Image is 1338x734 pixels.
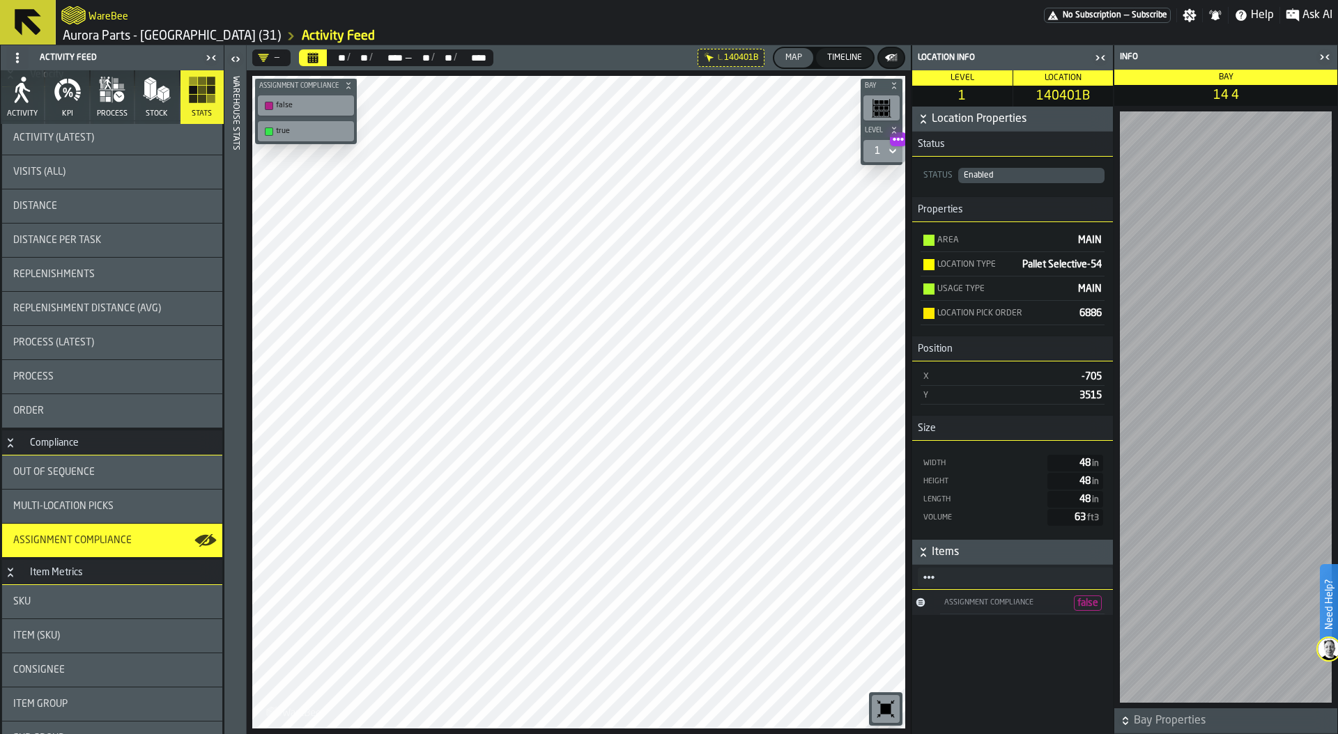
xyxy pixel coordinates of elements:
span: Activity [7,109,38,118]
div: Hide filter [704,52,715,63]
div: Title [13,303,211,314]
button: button- [912,540,1113,565]
span: 48 [1079,476,1100,486]
div: DropdownMenuValue-1 [875,146,880,157]
div: / [369,52,373,63]
span: 3515 [1079,391,1102,400]
div: Title [13,467,211,478]
h3: title-section-[object Object] [912,590,1113,615]
h3: title-section-Compliance [2,430,222,455]
div: button-toolbar-undefined [255,118,357,144]
div: Title [13,371,211,382]
div: StatList-item-Height [922,473,1103,490]
div: Title [13,664,211,676]
div: Title [13,201,211,212]
div: StatList-item-Length [922,491,1103,508]
span: 48 [1079,458,1100,468]
span: 6886 [1079,309,1102,318]
div: stat-Item Group [2,687,222,721]
div: Menu Subscription [1044,8,1171,23]
label: button-toggle-Close me [1091,49,1110,66]
div: L. [718,54,723,62]
button: button-Timeline [816,48,873,68]
div: StatusDropdownMenuValue-Enabled [921,168,1105,183]
div: Title [13,501,211,512]
span: Activity (Latest) [13,132,94,143]
div: DropdownMenuValue- [258,52,279,63]
span: 14 4 [1117,88,1335,103]
span: Consignee [13,664,65,676]
h3: title-section-Size [912,416,1113,441]
button: Button-Compliance-open [2,437,19,448]
div: StatList-item-Assignment Compliance [940,591,1105,614]
div: Warehouse Stats [231,73,240,731]
span: Process (Latest) [13,337,94,348]
div: Length [922,495,1042,504]
div: true [261,124,351,139]
div: Location Info [915,53,1091,63]
div: RAW: 109670.40000000001 [922,509,1103,526]
div: StatList-item-Y [921,386,1105,405]
div: StatList-item-Location Type [921,252,1105,276]
div: Y [923,391,1074,400]
div: Title [13,698,211,710]
div: StatList-item-Usage Type [921,276,1105,301]
div: DropdownMenuValue-Enabled [964,171,1099,180]
span: 140401B [724,53,758,63]
div: stat-Out of Sequence [2,455,222,489]
span: Assignment Compliance [256,82,341,90]
label: button-toggle-Notifications [1203,8,1228,22]
div: Status [921,171,955,180]
span: Level [951,74,974,82]
a: logo-header [61,3,86,28]
label: button-toggle-Settings [1177,8,1202,22]
div: stat-Replenishment Distance (AVG) [2,292,222,325]
div: Activity Feed [3,47,201,69]
div: StatList-item-Area [921,228,1105,252]
label: button-toggle-Show on Map [194,524,217,557]
span: in [1092,496,1099,504]
div: stat-Visits (All) [2,155,222,189]
label: button-toggle-Open [226,48,245,73]
div: button-toolbar-undefined [255,93,357,118]
div: Item Metrics [22,567,91,578]
h3: title-section-Properties [912,197,1113,222]
button: Button-Item Metrics-open [2,567,19,578]
span: Visits (All) [13,166,66,178]
span: Help [1251,7,1274,24]
span: Item Group [13,698,68,710]
div: stat-Consignee [2,653,222,687]
div: Title [13,337,211,348]
div: Usage Type [937,284,1072,294]
div: button-toolbar-undefined [869,692,902,726]
span: ft3 [1087,514,1099,522]
div: Height [922,477,1042,486]
header: Info [1114,45,1337,70]
div: button-toolbar-undefined [861,93,902,123]
div: stat-Activity (Latest) [2,121,222,155]
span: Bay [1219,73,1233,81]
span: Replenishment Distance (AVG) [13,303,161,314]
div: / [454,52,457,63]
button: button- [912,107,1113,132]
div: Map [780,53,808,63]
h3: title-section-Position [912,336,1113,361]
div: Title [13,166,211,178]
div: stat-SKU [2,585,222,618]
span: 63 [1075,513,1100,522]
a: link-to-/wh/i/aa2e4adb-2cd5-4688-aa4a-ec82bcf75d46/pricing/ [1044,8,1171,23]
div: Title [13,269,211,280]
span: 1 [915,88,1010,104]
div: stat-Item (SKU) [2,619,222,653]
div: Volume [922,513,1042,522]
div: Title [13,630,211,641]
div: Title [13,405,211,416]
span: KPI [62,109,73,118]
div: StatList-item-Width [922,455,1103,471]
div: Select date range [299,49,493,66]
label: Need Help? [1321,565,1337,643]
label: button-toggle-Ask AI [1280,7,1338,24]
